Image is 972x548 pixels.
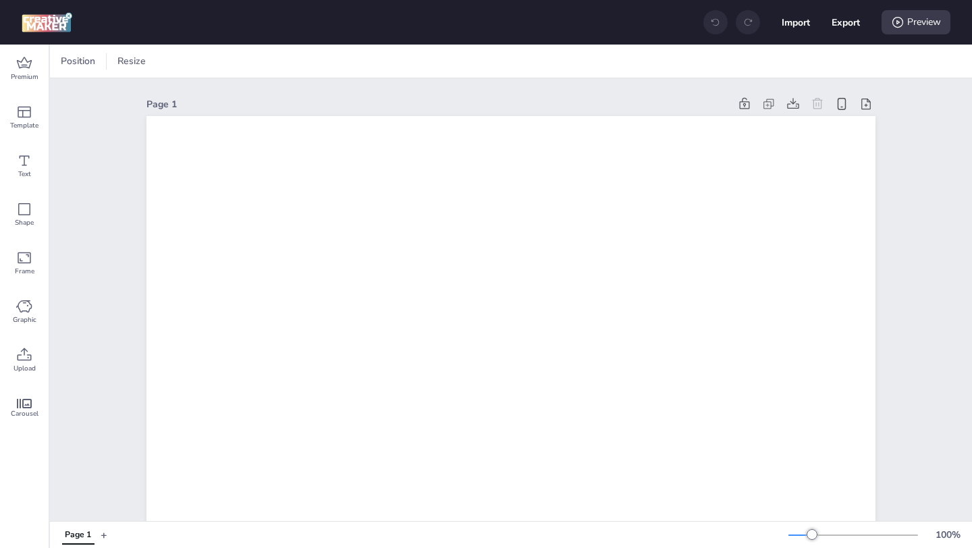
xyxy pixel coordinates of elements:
[55,523,101,547] div: Tabs
[115,54,148,68] span: Resize
[11,72,38,82] span: Premium
[882,10,950,34] div: Preview
[146,97,730,111] div: Page 1
[932,528,964,542] div: 100 %
[15,217,34,228] span: Shape
[65,529,91,541] div: Page 1
[22,12,72,32] img: logo Creative Maker
[18,169,31,180] span: Text
[13,314,36,325] span: Graphic
[13,363,36,374] span: Upload
[832,8,860,36] button: Export
[11,408,38,419] span: Carousel
[10,120,38,131] span: Template
[782,8,810,36] button: Import
[58,54,98,68] span: Position
[101,523,107,547] button: +
[15,266,34,277] span: Frame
